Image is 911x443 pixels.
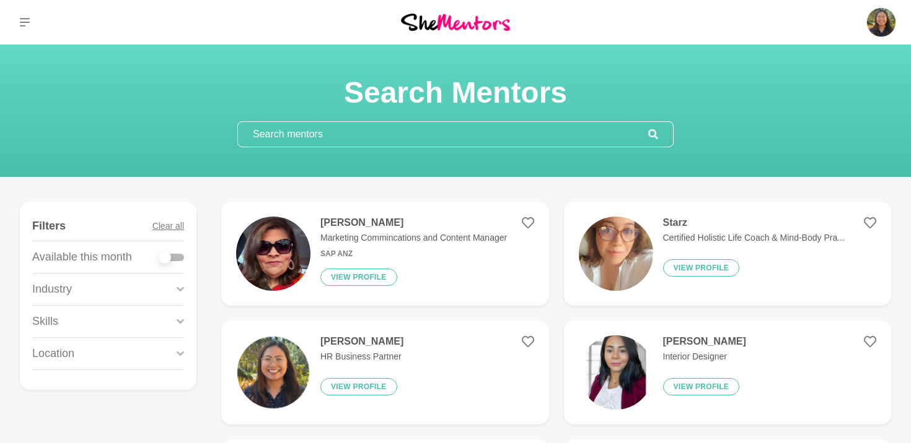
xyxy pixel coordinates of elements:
img: aa23f5878ab499289e4fcd759c0b7f51d43bf30b-1200x1599.jpg [236,217,310,291]
p: Interior Designer [663,350,746,363]
button: View profile [320,378,397,395]
img: 672c9e0f5c28f94a877040268cd8e7ac1f2c7f14-1080x1350.png [579,335,653,410]
h4: [PERSON_NAME] [320,217,507,229]
button: Clear all [152,212,184,241]
h6: SAP ANZ [320,249,507,259]
input: Search mentors [238,122,648,147]
h4: [PERSON_NAME] [320,335,403,348]
a: [PERSON_NAME]HR Business PartnerView profile [221,320,549,424]
p: Industry [32,281,72,298]
p: Marketing Commincations and Content Manager [320,231,507,244]
a: [PERSON_NAME]Marketing Commincations and Content ManagerSAP ANZView profile [221,202,549,306]
p: Certified Holistic Life Coach & Mind-Body Pra... [663,231,845,244]
p: Location [32,345,74,362]
button: View profile [320,269,397,286]
img: 231d6636be52241877ec7df6b9df3e537ea7a8ca-1080x1080.png [236,335,310,410]
h1: Search Mentors [237,74,674,111]
a: [PERSON_NAME]Interior DesignerView profile [564,320,892,424]
h4: Starz [663,217,845,229]
p: HR Business Partner [320,350,403,363]
button: View profile [663,259,740,277]
h4: Filters [32,219,66,233]
img: She Mentors Logo [401,14,510,30]
h4: [PERSON_NAME] [663,335,746,348]
p: Available this month [32,249,132,265]
img: ec11b24c0aac152775f8df71426d334388dc0d10-1080x1920.jpg [579,217,653,291]
button: View profile [663,378,740,395]
img: Annie Reyes [866,7,896,37]
p: Skills [32,313,58,330]
a: StarzCertified Holistic Life Coach & Mind-Body Pra...View profile [564,202,892,306]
